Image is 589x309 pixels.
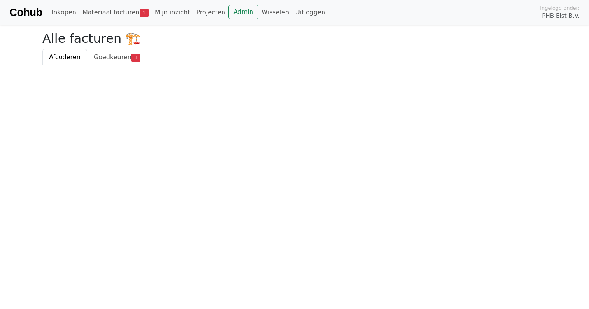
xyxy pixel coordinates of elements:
[193,5,228,20] a: Projecten
[79,5,152,20] a: Materiaal facturen1
[9,3,42,22] a: Cohub
[258,5,292,20] a: Wisselen
[42,49,87,65] a: Afcoderen
[87,49,147,65] a: Goedkeuren1
[292,5,328,20] a: Uitloggen
[48,5,79,20] a: Inkopen
[152,5,193,20] a: Mijn inzicht
[49,53,81,61] span: Afcoderen
[42,31,547,46] h2: Alle facturen 🏗️
[131,54,140,61] span: 1
[140,9,149,17] span: 1
[540,4,580,12] span: Ingelogd onder:
[228,5,258,19] a: Admin
[542,12,580,21] span: PHB Elst B.V.
[94,53,131,61] span: Goedkeuren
